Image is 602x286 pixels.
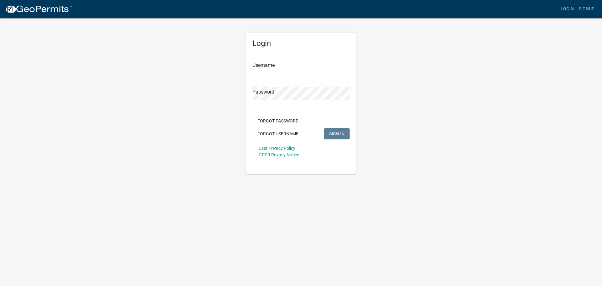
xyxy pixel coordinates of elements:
a: GDPR Privacy Notice [259,152,299,157]
button: Forgot Username [252,128,304,139]
button: Forgot Password [252,115,304,127]
a: Signup [576,3,597,15]
a: User Privacy Policy [259,146,295,151]
button: SIGN IN [324,128,350,139]
a: Login [558,3,576,15]
span: SIGN IN [329,131,345,136]
h5: Login [252,39,350,48]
